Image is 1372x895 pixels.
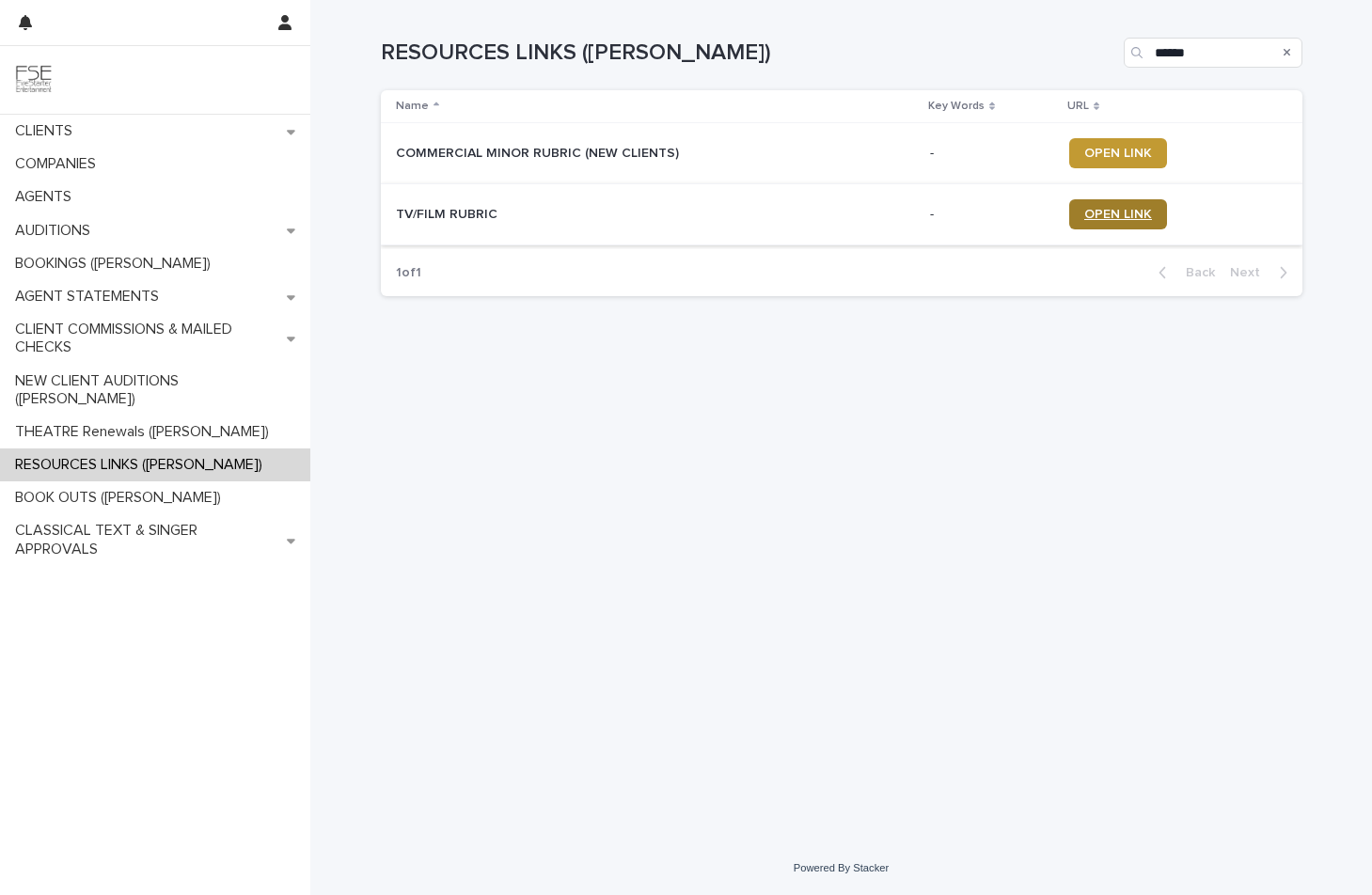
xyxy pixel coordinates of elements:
p: URL [1067,96,1089,117]
p: - [930,146,1054,162]
tr: COMMERCIAL MINOR RUBRIC (NEW CLIENTS)COMMERCIAL MINOR RUBRIC (NEW CLIENTS) -OPEN LINK [381,123,1302,184]
span: OPEN LINK [1084,208,1152,221]
tr: TV/FILM RUBRICTV/FILM RUBRIC -OPEN LINK [381,184,1302,245]
h1: RESOURCES LINKS ([PERSON_NAME]) [381,39,1116,67]
a: OPEN LINK [1069,138,1167,168]
a: OPEN LINK [1069,199,1167,229]
p: Name [396,96,429,117]
p: AGENT STATEMENTS [8,288,174,306]
span: OPEN LINK [1084,147,1152,160]
p: CLIENT COMMISSIONS & MAILED CHECKS [8,321,287,356]
p: 1 of 1 [381,250,436,296]
a: Powered By Stacker [794,862,889,873]
p: CLASSICAL TEXT & SINGER APPROVALS [8,522,287,557]
button: Next [1222,264,1302,281]
p: Key Words [928,96,985,117]
input: Search [1124,38,1302,68]
p: COMPANIES [8,155,111,173]
p: NEW CLIENT AUDITIONS ([PERSON_NAME]) [8,372,310,408]
span: Back [1175,266,1215,279]
p: CLIENTS [8,122,87,140]
p: AGENTS [8,188,87,206]
img: 9JgRvJ3ETPGCJDhvPVA5 [15,61,53,99]
p: - [930,207,1054,223]
p: BOOK OUTS ([PERSON_NAME]) [8,489,236,507]
span: Next [1230,266,1271,279]
p: COMMERCIAL MINOR RUBRIC (NEW CLIENTS) [396,142,683,162]
p: AUDITIONS [8,222,105,240]
button: Back [1143,264,1222,281]
p: BOOKINGS ([PERSON_NAME]) [8,255,226,273]
p: THEATRE Renewals ([PERSON_NAME]) [8,423,284,441]
p: TV/FILM RUBRIC [396,203,501,223]
p: RESOURCES LINKS ([PERSON_NAME]) [8,456,277,474]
